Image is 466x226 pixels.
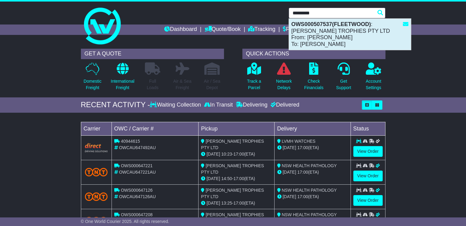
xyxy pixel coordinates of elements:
[85,168,108,176] img: TNT_Domestic.png
[121,188,153,193] span: OWS000647126
[269,102,299,108] div: Delivered
[110,62,134,94] a: InternationalFreight
[282,194,296,199] span: [DATE]
[289,19,411,50] div: : [PERSON_NAME] TROPHIES PTY LTD From: [PERSON_NAME] To: [PERSON_NAME]
[119,145,156,150] span: OWCAU647492AU
[204,78,220,91] p: Air / Sea Depot
[353,195,383,206] a: View Order
[201,151,272,157] div: - (ETA)
[336,62,351,94] a: GetSupport
[282,145,296,150] span: [DATE]
[297,145,308,150] span: 17:00
[81,122,112,135] td: Carrier
[201,188,264,199] span: [PERSON_NAME] TROPHIES PTY LTD
[276,62,292,94] a: NetworkDelays
[234,102,269,108] div: Delivering
[201,139,264,150] span: [PERSON_NAME] TROPHIES PTY LTD
[173,78,191,91] p: Air & Sea Freight
[276,78,292,91] p: Network Delays
[277,145,348,151] div: (ETA)
[145,78,160,91] p: Full Loads
[233,201,244,205] span: 17:00
[206,201,220,205] span: [DATE]
[206,176,220,181] span: [DATE]
[119,194,156,199] span: OWCAU647126AU
[201,212,264,224] span: [PERSON_NAME] TROPHIES PTY LTD
[221,152,232,156] span: 10:23
[201,163,264,175] span: [PERSON_NAME] TROPHIES PTY LTD
[85,217,108,225] img: TNT_Domestic.png
[291,21,371,27] strong: OWS000507537(FLEETWOOD)
[204,24,241,35] a: Quote/Book
[282,170,296,175] span: [DATE]
[119,170,156,175] span: OWCAU647221AU
[221,201,232,205] span: 13:25
[206,152,220,156] span: [DATE]
[282,212,337,217] span: NSW HEALTH PATHOLOGY
[112,122,199,135] td: OWC / Carrier #
[233,152,244,156] span: 17:00
[83,62,102,94] a: DomesticFreight
[150,102,202,108] div: Waiting Collection
[304,78,324,91] p: Check Financials
[221,176,232,181] span: 14:50
[164,24,197,35] a: Dashboard
[81,219,169,224] span: © One World Courier 2025. All rights reserved.
[203,102,234,108] div: In Transit
[85,192,108,201] img: TNT_Domestic.png
[282,163,337,168] span: NSW HEALTH PATHOLOGY
[201,175,272,182] div: - (ETA)
[242,49,385,59] div: QUICK ACTIONS
[283,24,311,35] a: Financials
[297,194,308,199] span: 17:00
[84,78,101,91] p: Domestic Freight
[275,122,350,135] td: Delivery
[121,163,153,168] span: OWS000647221
[199,122,275,135] td: Pickup
[282,139,315,144] span: LVMH WATCHES
[353,146,383,157] a: View Order
[353,171,383,181] a: View Order
[366,78,381,91] p: Account Settings
[366,62,382,94] a: AccountSettings
[277,194,348,200] div: (ETA)
[297,170,308,175] span: 17:00
[304,62,324,94] a: CheckFinancials
[282,188,337,193] span: NSW HEALTH PATHOLOGY
[201,200,272,206] div: - (ETA)
[85,143,108,152] img: Direct.png
[277,169,348,175] div: (ETA)
[81,100,150,109] div: RECENT ACTIVITY -
[248,24,275,35] a: Tracking
[111,78,134,91] p: International Freight
[121,212,153,217] span: OWS000647208
[81,49,224,59] div: GET A QUOTE
[336,78,351,91] p: Get Support
[247,62,261,94] a: Track aParcel
[233,176,244,181] span: 17:00
[121,139,140,144] span: 40944615
[350,122,385,135] td: Status
[247,78,261,91] p: Track a Parcel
